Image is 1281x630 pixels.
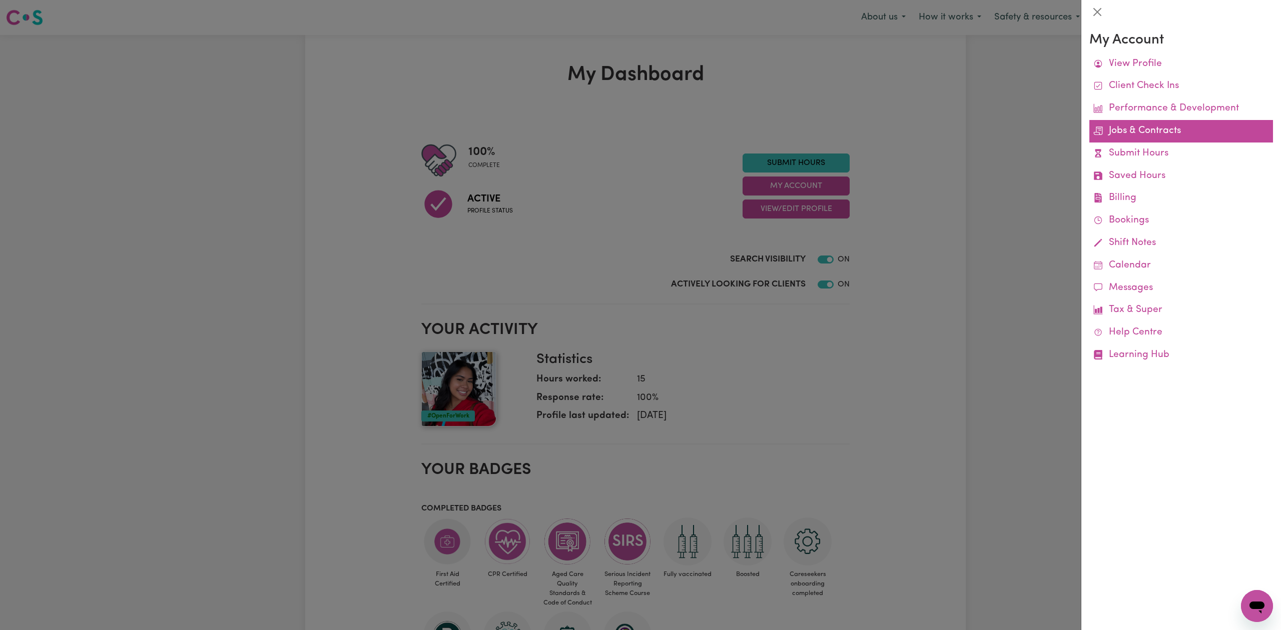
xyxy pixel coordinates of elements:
button: Close [1089,4,1105,20]
a: Saved Hours [1089,165,1273,187]
a: Help Centre [1089,321,1273,344]
a: Submit Hours [1089,142,1273,165]
a: Client Check Ins [1089,75,1273,97]
a: Billing [1089,187,1273,209]
a: Jobs & Contracts [1089,120,1273,142]
a: Tax & Super [1089,299,1273,321]
h3: My Account [1089,32,1273,49]
a: Performance & Development [1089,97,1273,120]
a: Bookings [1089,209,1273,232]
a: Shift Notes [1089,232,1273,254]
a: Learning Hub [1089,344,1273,366]
iframe: Button to launch messaging window [1241,590,1273,622]
a: Calendar [1089,254,1273,277]
a: View Profile [1089,53,1273,75]
a: Messages [1089,277,1273,299]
